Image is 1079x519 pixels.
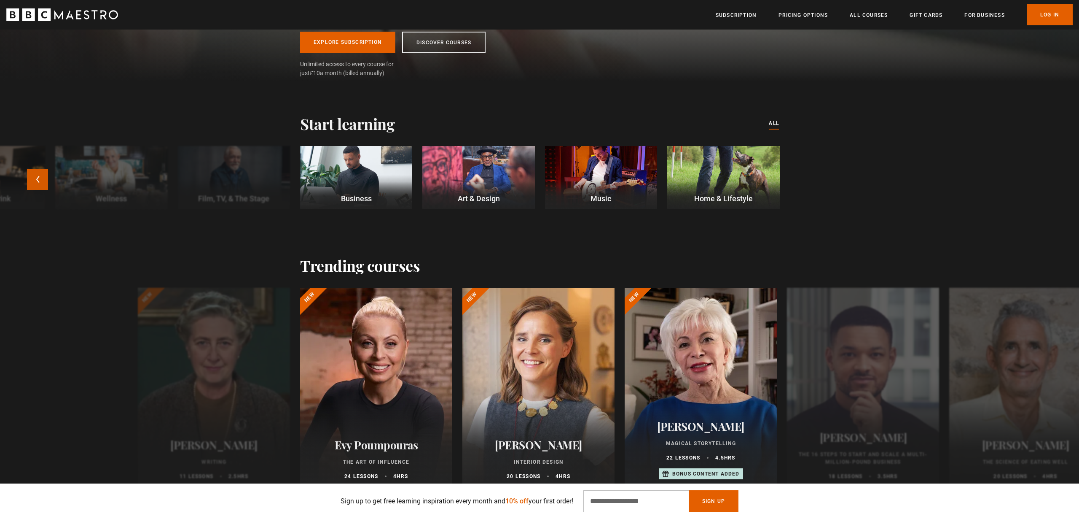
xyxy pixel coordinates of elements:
[472,438,604,451] h2: [PERSON_NAME]
[787,288,939,490] a: [PERSON_NAME] The 16 Steps to Start and Scale a Multi-Million-Pound Business 18 lessons 3.5hrs
[666,454,700,462] p: 22 lessons
[300,32,395,53] a: Explore Subscription
[769,119,779,128] a: All
[178,193,290,204] p: Film, TV, & The Stage
[178,146,290,209] a: Film, TV, & The Stage
[507,473,540,480] p: 20 lessons
[55,193,167,204] p: Wellness
[797,431,929,444] h2: [PERSON_NAME]
[422,146,534,209] a: Art & Design
[716,11,757,19] a: Subscription
[878,473,897,480] p: 3.5
[635,420,767,433] h2: [PERSON_NAME]
[715,454,735,462] p: 4.5
[310,438,442,451] h2: Evy Poumpouras
[228,473,248,480] p: 2.5
[910,11,942,19] a: Gift Cards
[545,146,657,209] a: Music
[545,193,657,204] p: Music
[559,473,570,479] abbr: hrs
[300,115,395,132] h2: Start learning
[556,473,570,480] p: 4
[397,473,408,479] abbr: hrs
[300,288,452,490] a: Evy Poumpouras The Art of Influence 24 lessons 4hrs New
[422,193,534,204] p: Art & Design
[300,257,420,274] h2: Trending courses
[1042,473,1057,480] p: 4
[672,470,740,478] p: Bonus content added
[1027,4,1073,25] a: Log In
[886,473,898,479] abbr: hrs
[300,146,412,209] a: Business
[402,32,486,53] a: Discover Courses
[180,473,213,480] p: 11 lessons
[148,438,280,451] h2: [PERSON_NAME]
[667,193,779,204] p: Home & Lifestyle
[472,458,604,466] p: Interior Design
[6,8,118,21] svg: BBC Maestro
[505,497,529,505] span: 10% off
[1046,473,1058,479] abbr: hrs
[778,11,828,19] a: Pricing Options
[797,451,929,466] p: The 16 Steps to Start and Scale a Multi-Million-Pound Business
[237,473,249,479] abbr: hrs
[310,458,442,466] p: The Art of Influence
[625,288,777,490] a: [PERSON_NAME] Magical Storytelling 22 lessons 4.5hrs Bonus content added New
[138,288,290,490] a: [PERSON_NAME] Writing 11 lessons 2.5hrs New
[148,458,280,466] p: Writing
[344,473,378,480] p: 24 lessons
[964,11,1004,19] a: For business
[689,490,738,512] button: Sign Up
[55,146,167,209] a: Wellness
[300,193,412,204] p: Business
[716,4,1073,25] nav: Primary
[667,146,779,209] a: Home & Lifestyle
[829,473,862,480] p: 18 lessons
[393,473,408,480] p: 4
[635,440,767,447] p: Magical Storytelling
[341,496,573,506] p: Sign up to get free learning inspiration every month and your first order!
[310,70,320,76] span: £10
[850,11,888,19] a: All Courses
[993,473,1027,480] p: 20 lessons
[724,455,735,461] abbr: hrs
[462,288,615,490] a: [PERSON_NAME] Interior Design 20 lessons 4hrs New
[300,60,414,78] span: Unlimited access to every course for just a month (billed annually)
